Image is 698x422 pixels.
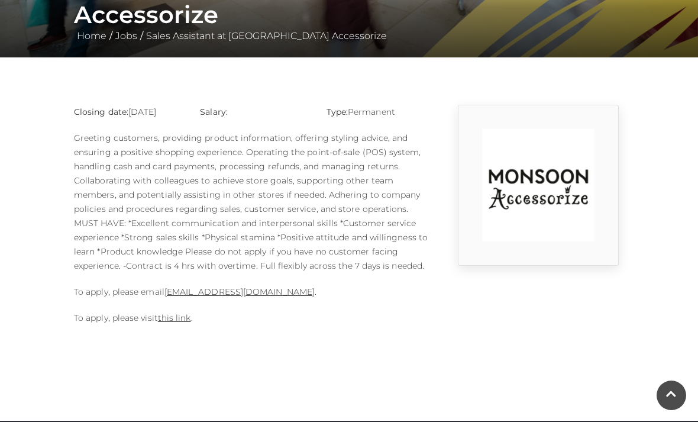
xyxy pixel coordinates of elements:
[74,107,128,117] strong: Closing date:
[482,129,594,241] img: rtuC_1630740947_no1Y.jpg
[164,286,315,297] a: [EMAIL_ADDRESS][DOMAIN_NAME]
[200,107,228,117] strong: Salary:
[143,30,390,41] a: Sales Assistant at [GEOGRAPHIC_DATA] Accessorize
[74,311,435,325] p: To apply, please visit .
[74,131,435,273] p: Greeting customers, providing product information, offering styling advice, and ensuring a positi...
[74,30,109,41] a: Home
[74,105,182,119] p: [DATE]
[327,107,348,117] strong: Type:
[74,285,435,299] p: To apply, please email .
[327,105,435,119] p: Permanent
[158,313,191,323] a: this link
[112,30,140,41] a: Jobs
